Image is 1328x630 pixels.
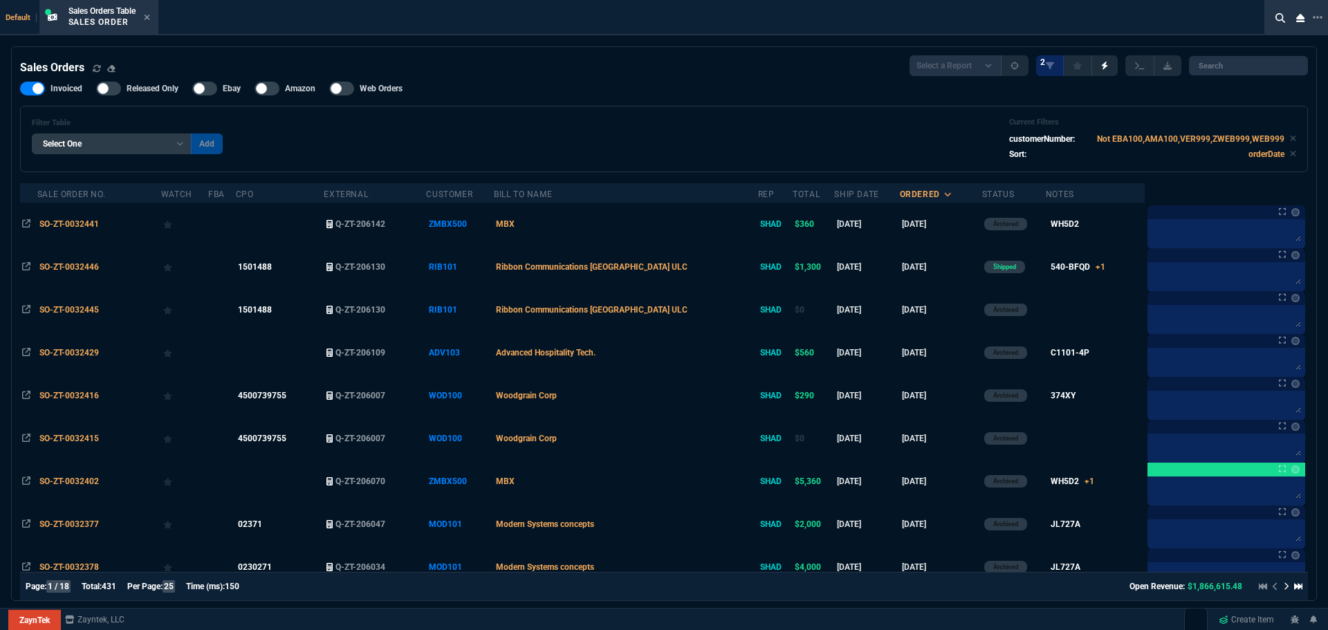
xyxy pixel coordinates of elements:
[50,83,82,94] span: Invoiced
[834,189,878,200] div: Ship Date
[22,219,30,229] nx-icon: Open In Opposite Panel
[238,519,262,529] span: 02371
[1188,582,1242,591] span: $1,866,615.48
[1009,133,1075,145] p: customerNumber:
[426,503,494,546] td: MOD101
[238,261,322,273] nx-fornida-value: 1501488
[1051,261,1105,273] div: 540-BFQD+1
[993,219,1018,230] p: Archived
[426,331,494,374] td: ADV103
[793,288,834,331] td: $0
[993,347,1018,358] p: Archived
[758,245,793,288] td: SHAD
[426,546,494,589] td: MOD101
[163,300,206,319] div: Add to Watchlist
[238,432,322,445] nx-fornida-value: 4500739755
[758,503,793,546] td: SHAD
[758,203,793,245] td: SHAD
[793,503,834,546] td: $2,000
[39,562,99,572] span: SO-ZT-0032378
[993,390,1018,401] p: Archived
[834,331,899,374] td: [DATE]
[39,476,99,486] span: SO-ZT-0032402
[236,189,254,200] div: CPO
[834,503,899,546] td: [DATE]
[335,562,385,572] span: Q-ZT-206034
[39,391,99,400] span: SO-ZT-0032416
[993,433,1018,444] p: Archived
[22,305,30,315] nx-icon: Open In Opposite Panel
[494,189,552,200] div: Bill To Name
[46,580,71,593] span: 1 / 18
[900,374,982,417] td: [DATE]
[900,417,982,460] td: [DATE]
[39,305,99,315] span: SO-ZT-0032445
[793,374,834,417] td: $290
[238,434,286,443] span: 4500739755
[1051,475,1094,488] div: WH5D2+1
[68,6,136,16] span: Sales Orders Table
[20,59,84,76] h4: Sales Orders
[127,582,163,591] span: Per Page:
[1040,57,1045,68] span: 2
[900,203,982,245] td: [DATE]
[900,460,982,503] td: [DATE]
[22,262,30,272] nx-icon: Open In Opposite Panel
[22,476,30,486] nx-icon: Open In Opposite Panel
[32,118,223,128] h6: Filter Table
[335,476,385,486] span: Q-ZT-206070
[993,304,1018,315] p: Archived
[161,189,192,200] div: Watch
[163,557,206,577] div: Add to Watchlist
[238,262,272,272] span: 1501488
[834,288,899,331] td: [DATE]
[758,374,793,417] td: SHAD
[238,391,286,400] span: 4500739755
[186,582,225,591] span: Time (ms):
[144,12,150,24] nx-icon: Close Tab
[6,13,37,22] span: Default
[324,189,368,200] div: External
[496,476,515,486] span: MBX
[982,189,1015,200] div: Status
[335,219,385,229] span: Q-ZT-206142
[163,257,206,277] div: Add to Watchlist
[1009,118,1296,127] h6: Current Filters
[39,348,99,358] span: SO-ZT-0032429
[285,83,315,94] span: Amazon
[834,546,899,589] td: [DATE]
[496,305,688,315] span: Ribbon Communications [GEOGRAPHIC_DATA] ULC
[1189,56,1308,75] input: Search
[225,582,239,591] span: 150
[238,389,322,402] nx-fornida-value: 4500739755
[163,429,206,448] div: Add to Watchlist
[1051,518,1080,530] div: JL727A
[335,391,385,400] span: Q-ZT-206007
[993,261,1016,272] p: Shipped
[1051,218,1079,230] div: WH5D2
[496,391,557,400] span: Woodgrain Corp
[1291,10,1310,26] nx-icon: Close Workbench
[834,417,899,460] td: [DATE]
[793,203,834,245] td: $360
[39,219,99,229] span: SO-ZT-0032441
[900,331,982,374] td: [DATE]
[900,503,982,546] td: [DATE]
[335,305,385,315] span: Q-ZT-206130
[426,288,494,331] td: RIB101
[208,189,225,200] div: FBA
[163,386,206,405] div: Add to Watchlist
[496,562,594,572] span: Modern Systems concepts
[993,562,1018,573] p: Archived
[1248,149,1284,159] code: orderDate
[793,460,834,503] td: $5,360
[163,343,206,362] div: Add to Watchlist
[900,288,982,331] td: [DATE]
[238,304,322,316] nx-fornida-value: 1501488
[793,417,834,460] td: $0
[900,245,982,288] td: [DATE]
[26,582,46,591] span: Page:
[426,189,472,200] div: Customer
[163,580,175,593] span: 25
[238,518,322,530] nx-fornida-value: 02371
